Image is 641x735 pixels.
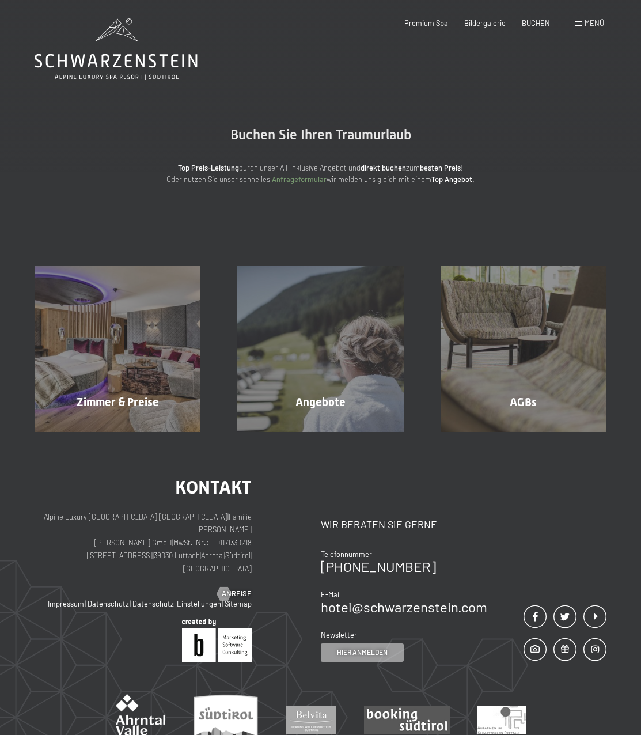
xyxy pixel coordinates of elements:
a: Impressum [48,599,84,608]
span: Hier anmelden [337,647,388,657]
a: [PHONE_NUMBER] [321,558,436,575]
img: Brandnamic GmbH | Leading Hospitality Solutions [182,619,252,662]
span: | [224,551,225,560]
span: Telefonnummer [321,550,372,559]
span: Kontakt [175,476,252,498]
span: AGBs [510,395,537,409]
strong: Top Preis-Leistung [178,163,239,172]
span: Buchen Sie Ihren Traumurlaub [230,127,411,143]
span: | [172,538,173,547]
span: Anreise [222,589,252,599]
a: hotel@schwarzenstein.com [321,598,487,615]
a: Anreise [217,589,252,599]
a: Datenschutz [88,599,129,608]
span: | [130,599,131,608]
a: Buchung AGBs [422,266,625,432]
span: Wir beraten Sie gerne [321,518,437,531]
span: | [85,599,86,608]
a: Datenschutz-Einstellungen [132,599,221,608]
span: | [251,551,252,560]
span: Menü [585,18,604,28]
span: Angebote [295,395,346,409]
strong: besten Preis [420,163,461,172]
a: Bildergalerie [464,18,506,28]
a: Premium Spa [404,18,448,28]
a: Buchung Angebote [219,266,422,432]
span: Zimmer & Preise [77,395,159,409]
a: Buchung Zimmer & Preise [16,266,219,432]
span: | [227,512,229,521]
span: Newsletter [321,630,357,639]
p: durch unser All-inklusive Angebot und zum ! Oder nutzen Sie unser schnelles wir melden uns gleich... [90,162,551,185]
span: | [222,599,223,608]
p: Alpine Luxury [GEOGRAPHIC_DATA] [GEOGRAPHIC_DATA] Familie [PERSON_NAME] [PERSON_NAME] GmbH MwSt.-... [35,510,252,575]
span: | [153,551,154,560]
a: Anfrageformular [272,175,327,184]
span: E-Mail [321,590,341,599]
span: | [200,551,201,560]
a: Sitemap [225,599,252,608]
a: BUCHEN [522,18,550,28]
strong: direkt buchen [361,163,406,172]
strong: Top Angebot. [431,175,475,184]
